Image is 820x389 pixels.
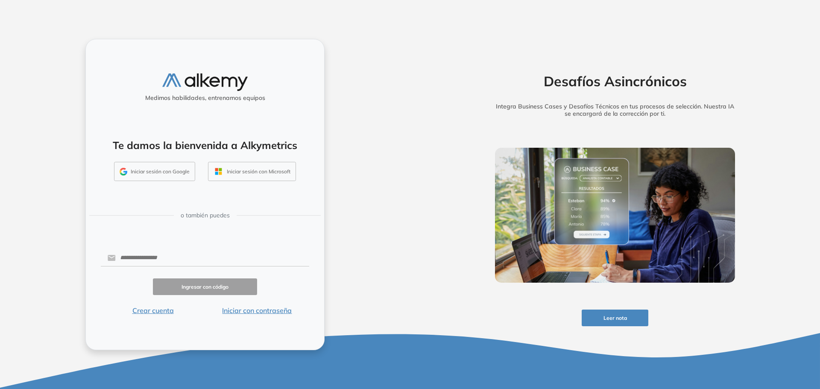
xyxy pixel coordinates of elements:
[181,211,230,220] span: o también puedes
[582,310,648,326] button: Leer nota
[153,278,257,295] button: Ingresar con código
[482,103,748,117] h5: Integra Business Cases y Desafíos Técnicos en tus procesos de selección. Nuestra IA se encargará ...
[114,162,195,181] button: Iniciar sesión con Google
[101,305,205,316] button: Crear cuenta
[482,73,748,89] h2: Desafíos Asincrónicos
[97,139,313,152] h4: Te damos la bienvenida a Alkymetrics
[495,148,735,283] img: img-more-info
[214,167,223,176] img: OUTLOOK_ICON
[120,168,127,175] img: GMAIL_ICON
[208,162,296,181] button: Iniciar sesión con Microsoft
[205,305,309,316] button: Iniciar con contraseña
[89,94,321,102] h5: Medimos habilidades, entrenamos equipos
[162,73,248,91] img: logo-alkemy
